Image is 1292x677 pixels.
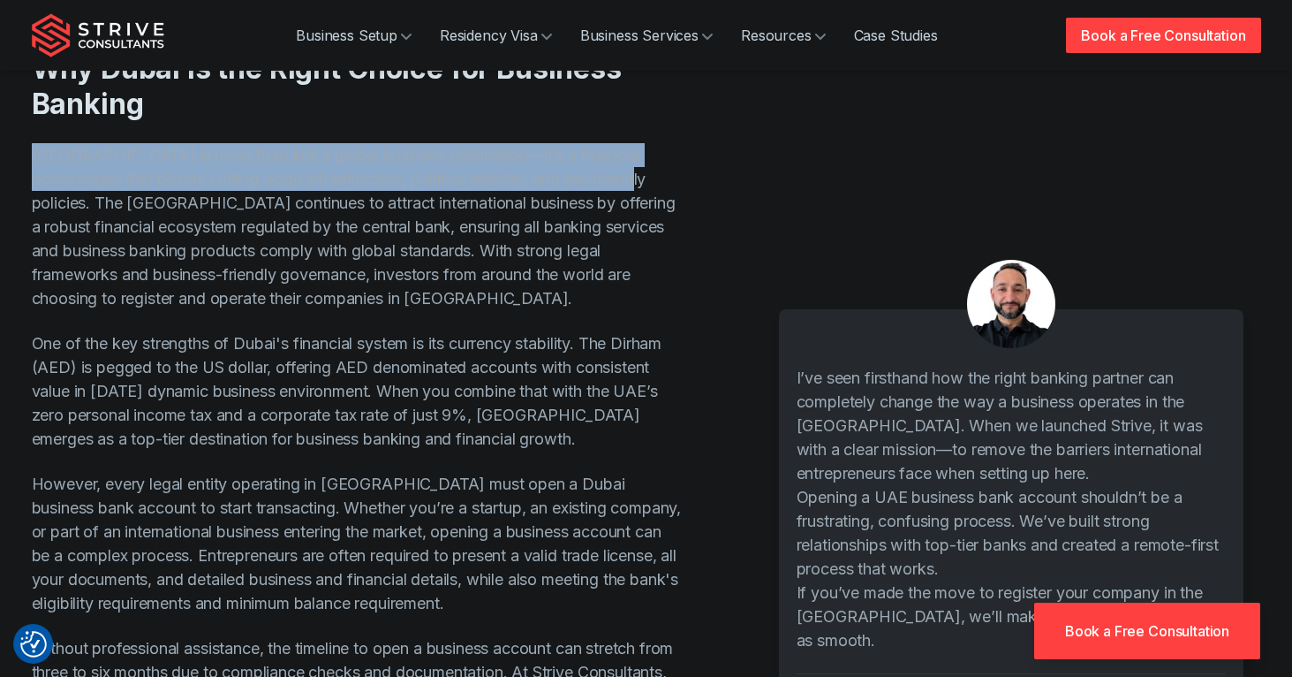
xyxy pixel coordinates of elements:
[32,331,684,451] p: One of the key strengths of Dubai's financial system is its currency stability. The Dirham (AED) ...
[1034,603,1260,659] a: Book a Free Consultation
[840,18,952,53] a: Case Studies
[32,13,164,57] img: Strive Consultants
[426,18,566,53] a: Residency Visa
[566,18,727,53] a: Business Services
[20,631,47,658] img: Revisit consent button
[727,18,840,53] a: Resources
[282,18,426,53] a: Business Setup
[967,260,1055,348] img: aDXDSydWJ-7kSlbU_Untitleddesign-75-.png
[797,366,1226,581] p: I’ve seen firsthand how the right banking partner can completely change the way a business operat...
[32,143,684,310] p: [GEOGRAPHIC_DATA] is more than just a global business destination—it’s a financial powerhouse tha...
[20,631,47,658] button: Consent Preferences
[797,581,1226,652] p: If you’ve made the move to register your company in the [GEOGRAPHIC_DATA], we’ll make sure your b...
[1066,18,1260,53] a: Book a Free Consultation
[32,51,684,122] h2: Why Dubai is the Right Choice for Business Banking
[32,472,684,615] p: However, every legal entity operating in [GEOGRAPHIC_DATA] must open a Dubai business bank accoun...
